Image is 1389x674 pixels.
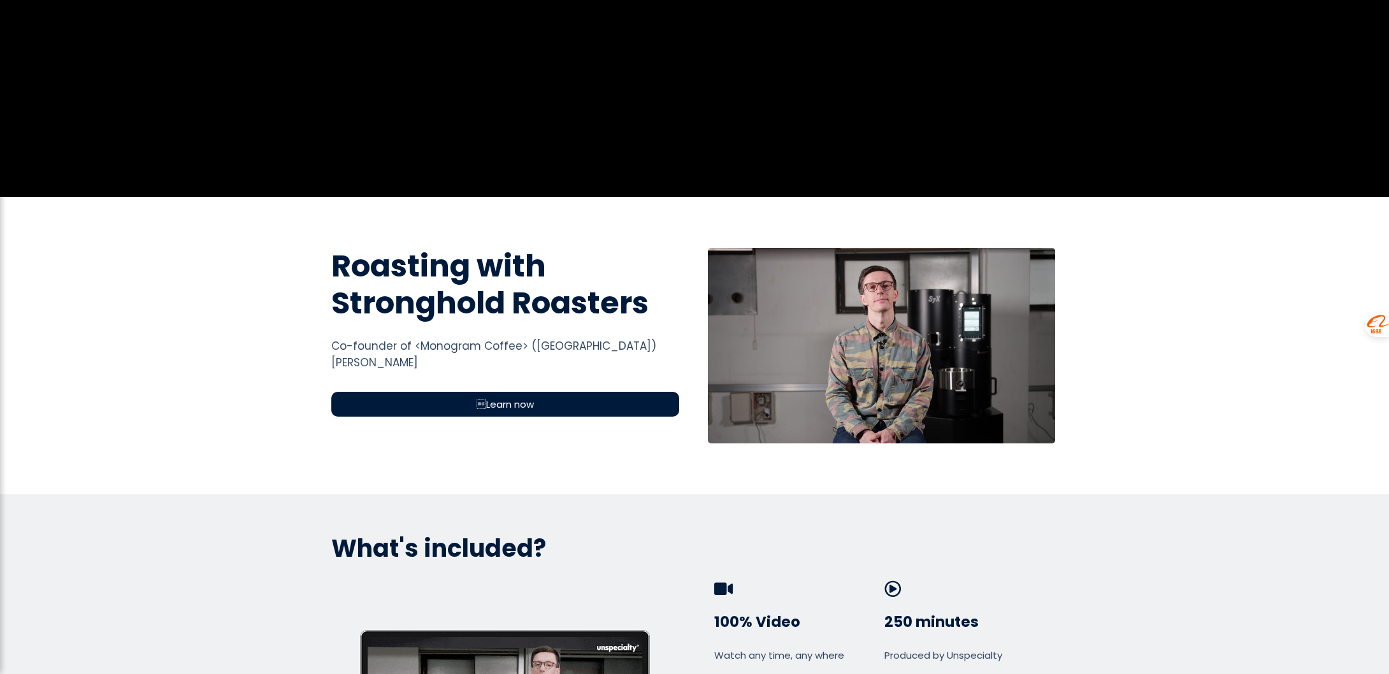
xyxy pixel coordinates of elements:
div: Watch any time, any where [714,648,879,663]
div: Co-founder of <Monogram Coffee> ([GEOGRAPHIC_DATA]) [PERSON_NAME] [331,338,679,371]
h1: Roasting with Stronghold Roasters [331,248,679,321]
h3: 250 minutes [884,613,1049,632]
span: Learn now [477,397,534,412]
h3: 100% Video [714,613,879,632]
p: What's included? [331,533,1058,564]
div: Produced by Unspecialty [884,648,1049,663]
